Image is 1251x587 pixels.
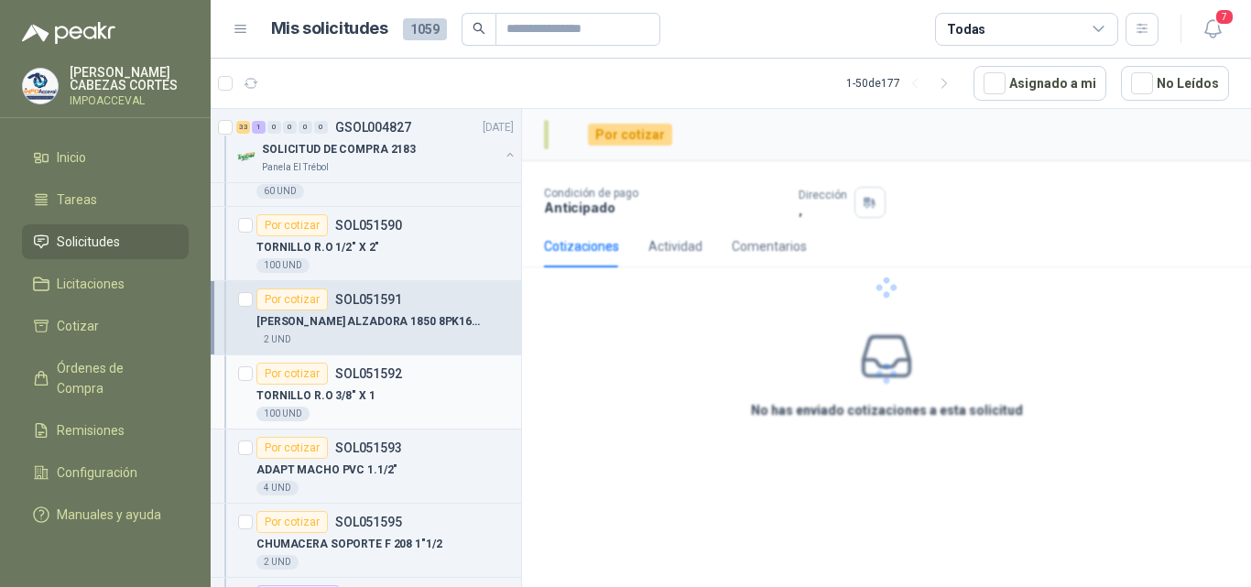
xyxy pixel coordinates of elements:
p: [DATE] [483,119,514,136]
p: ADAPT MACHO PVC 1.1/2" [256,462,397,479]
span: Licitaciones [57,274,125,294]
div: 0 [267,121,281,134]
span: Configuración [57,462,137,483]
p: [PERSON_NAME] CABEZAS CORTES [70,66,189,92]
p: CHUMACERA SOPORTE F 208 1"1/2 [256,536,442,553]
span: Inicio [57,147,86,168]
img: Company Logo [23,69,58,103]
a: Por cotizarSOL051592TORNILLO R.O 3/8" X 1100 UND [211,355,521,429]
span: Remisiones [57,420,125,440]
img: Logo peakr [22,22,115,44]
a: Cotizar [22,309,189,343]
span: Solicitudes [57,232,120,252]
span: 7 [1214,8,1235,26]
a: Por cotizarSOL051591[PERSON_NAME] ALZADORA 1850 8PK1650 AL ERNADOR2 UND [211,281,521,355]
h1: Mis solicitudes [271,16,388,42]
div: 1 [252,121,266,134]
span: Tareas [57,190,97,210]
a: Manuales y ayuda [22,497,189,532]
div: 33 [236,121,250,134]
div: 60 UND [256,184,304,199]
p: SOL051592 [335,367,402,380]
p: TORNILLO R.O 1/2" X 2" [256,239,379,256]
span: Órdenes de Compra [57,358,171,398]
p: TORNILLO R.O 3/8" X 1 [256,387,375,405]
div: 0 [299,121,312,134]
p: SOL051595 [335,516,402,528]
div: 1 - 50 de 177 [846,69,959,98]
p: Panela El Trébol [262,160,329,175]
div: Por cotizar [256,511,328,533]
p: SOL051593 [335,441,402,454]
span: Manuales y ayuda [57,505,161,525]
span: Cotizar [57,316,99,336]
span: 1059 [403,18,447,40]
p: SOL051590 [335,219,402,232]
div: 0 [283,121,297,134]
a: Inicio [22,140,189,175]
button: Asignado a mi [974,66,1106,101]
p: [PERSON_NAME] ALZADORA 1850 8PK1650 AL ERNADOR [256,313,484,331]
a: Licitaciones [22,266,189,301]
div: Todas [947,19,985,39]
a: 33 1 0 0 0 0 GSOL004827[DATE] Company LogoSOLICITUD DE COMPRA 2183Panela El Trébol [236,116,517,175]
div: Por cotizar [256,288,328,310]
a: Órdenes de Compra [22,351,189,406]
p: SOL051591 [335,293,402,306]
div: Por cotizar [256,214,328,236]
div: Por cotizar [256,437,328,459]
div: 2 UND [256,555,299,570]
span: search [473,22,485,35]
p: IMPOACCEVAL [70,95,189,106]
a: Por cotizarSOL051595CHUMACERA SOPORTE F 208 1"1/22 UND [211,504,521,578]
button: 7 [1196,13,1229,46]
a: Por cotizarSOL051593ADAPT MACHO PVC 1.1/2"4 UND [211,429,521,504]
div: 100 UND [256,407,310,421]
a: Configuración [22,455,189,490]
div: 4 UND [256,481,299,495]
a: Tareas [22,182,189,217]
div: 0 [314,121,328,134]
p: GSOL004827 [335,121,411,134]
a: Por cotizarSOL051590TORNILLO R.O 1/2" X 2"100 UND [211,207,521,281]
div: 100 UND [256,258,310,273]
img: Company Logo [236,146,258,168]
p: SOLICITUD DE COMPRA 2183 [262,141,416,158]
div: 2 UND [256,332,299,347]
button: No Leídos [1121,66,1229,101]
div: Por cotizar [256,363,328,385]
a: Remisiones [22,413,189,448]
a: Solicitudes [22,224,189,259]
